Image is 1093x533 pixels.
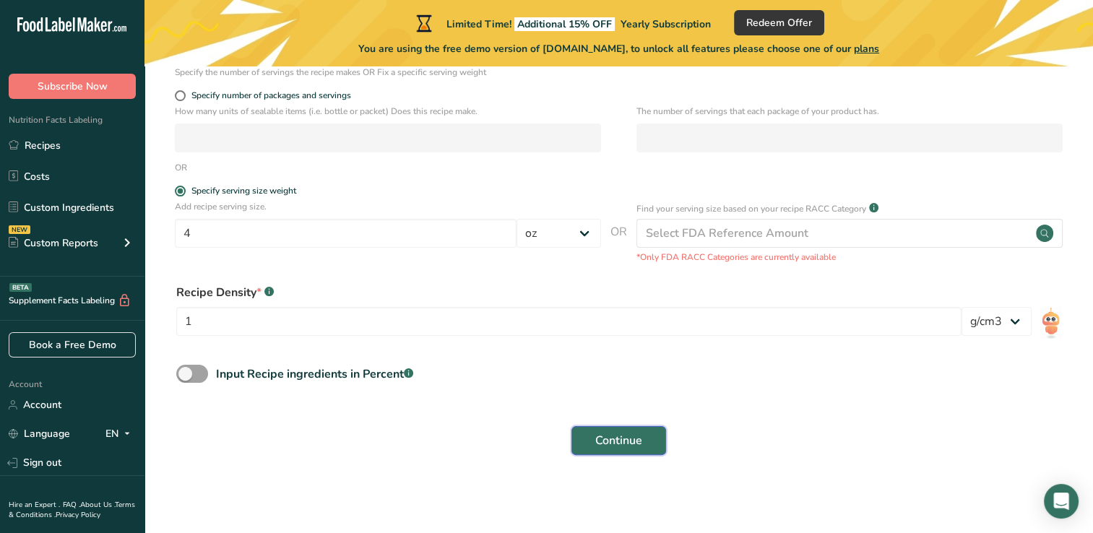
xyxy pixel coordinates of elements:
button: Redeem Offer [734,10,824,35]
div: Input Recipe ingredients in Percent [216,365,413,383]
span: Continue [595,432,642,449]
span: plans [854,42,879,56]
div: Recipe Density [176,284,962,301]
div: Select FDA Reference Amount [646,225,808,242]
span: Redeem Offer [746,15,812,30]
div: OR [175,161,187,174]
a: About Us . [80,500,115,510]
div: Open Intercom Messenger [1044,484,1079,519]
p: The number of servings that each package of your product has. [636,105,1063,118]
input: Type your serving size here [175,219,517,248]
a: Privacy Policy [56,510,100,520]
div: Specify the number of servings the recipe makes OR Fix a specific serving weight [175,66,601,79]
p: Find your serving size based on your recipe RACC Category [636,202,866,215]
div: Limited Time! [413,14,711,32]
a: FAQ . [63,500,80,510]
a: Hire an Expert . [9,500,60,510]
p: Add recipe serving size. [175,200,601,213]
a: Language [9,421,70,446]
div: Specify serving size weight [191,186,296,196]
button: Continue [571,426,666,455]
span: Additional 15% OFF [514,17,615,31]
div: Custom Reports [9,235,98,251]
span: Specify number of packages and servings [186,90,351,101]
input: Type your density here [176,307,962,336]
div: BETA [9,283,32,292]
img: ai-bot.1dcbe71.gif [1040,307,1061,339]
a: Terms & Conditions . [9,500,135,520]
span: You are using the free demo version of [DOMAIN_NAME], to unlock all features please choose one of... [358,41,879,56]
div: NEW [9,225,30,234]
button: Subscribe Now [9,74,136,99]
p: How many units of sealable items (i.e. bottle or packet) Does this recipe make. [175,105,601,118]
span: Yearly Subscription [621,17,711,31]
span: Subscribe Now [38,79,108,94]
div: EN [105,425,136,443]
p: *Only FDA RACC Categories are currently available [636,251,1063,264]
a: Book a Free Demo [9,332,136,357]
span: OR [610,223,627,264]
